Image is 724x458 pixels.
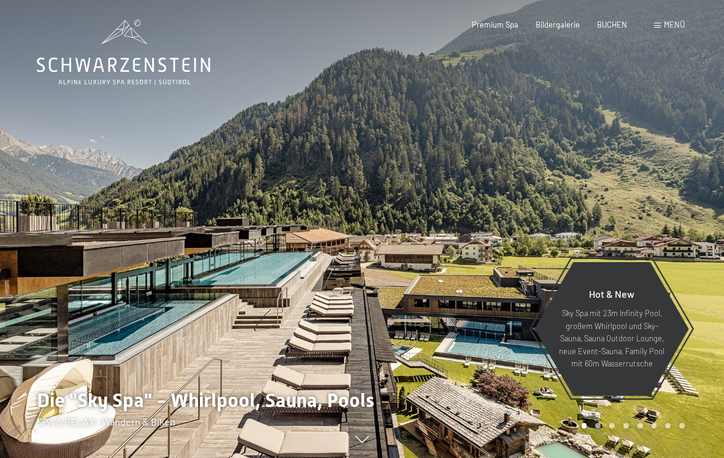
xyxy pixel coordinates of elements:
[472,20,518,29] a: Premium Spa
[637,423,643,429] div: Carousel Page 5
[665,423,671,429] div: Carousel Page 7
[558,307,665,370] p: Sky Spa mit 23m Infinity Pool, großem Whirlpool und Sky-Sauna, Sauna Outdoor Lounge, neue Event-S...
[623,423,629,429] div: Carousel Page 4
[664,20,685,29] span: Menü
[582,423,587,429] div: Carousel Page 1 (Current Slide)
[577,423,685,429] div: Carousel Pagination
[609,423,615,429] div: Carousel Page 3
[597,20,627,29] a: BUCHEN
[534,262,690,397] a: Hot & New Sky Spa mit 23m Infinity Pool, großem Whirlpool und Sky-Sauna, Sauna Outdoor Lounge, ne...
[679,423,685,429] div: Carousel Page 8
[536,20,580,29] a: Bildergalerie
[595,423,601,429] div: Carousel Page 2
[589,288,634,300] span: Hot & New
[652,423,657,429] div: Carousel Page 6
